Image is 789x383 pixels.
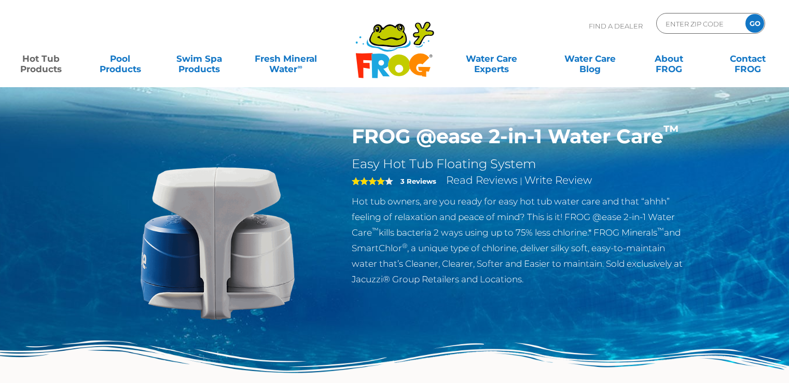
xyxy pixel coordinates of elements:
[352,156,690,172] h2: Easy Hot Tub Floating System
[589,13,643,39] p: Find A Dealer
[524,174,592,186] a: Write Review
[372,226,379,234] sup: ™
[297,63,302,71] sup: ∞
[441,48,542,69] a: Water CareExperts
[247,48,324,69] a: Fresh MineralWater∞
[657,226,664,234] sup: ™
[89,48,150,69] a: PoolProducts
[446,174,518,186] a: Read Reviews
[665,16,735,31] input: Zip Code Form
[745,14,764,33] input: GO
[402,242,407,250] sup: ®
[169,48,230,69] a: Swim SpaProducts
[638,48,699,69] a: AboutFROG
[352,177,385,185] span: 4
[352,194,690,287] p: Hot tub owners, are you ready for easy hot tub water care and that “ahhh” feeling of relaxation a...
[663,121,679,140] sup: ™
[520,176,522,186] span: |
[559,48,620,69] a: Water CareBlog
[400,177,436,185] strong: 3 Reviews
[99,125,337,362] img: @ease-2-in-1-Holder-v2.png
[352,125,690,148] h1: FROG @ease 2-in-1 Water Care
[717,48,779,69] a: ContactFROG
[10,48,72,69] a: Hot TubProducts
